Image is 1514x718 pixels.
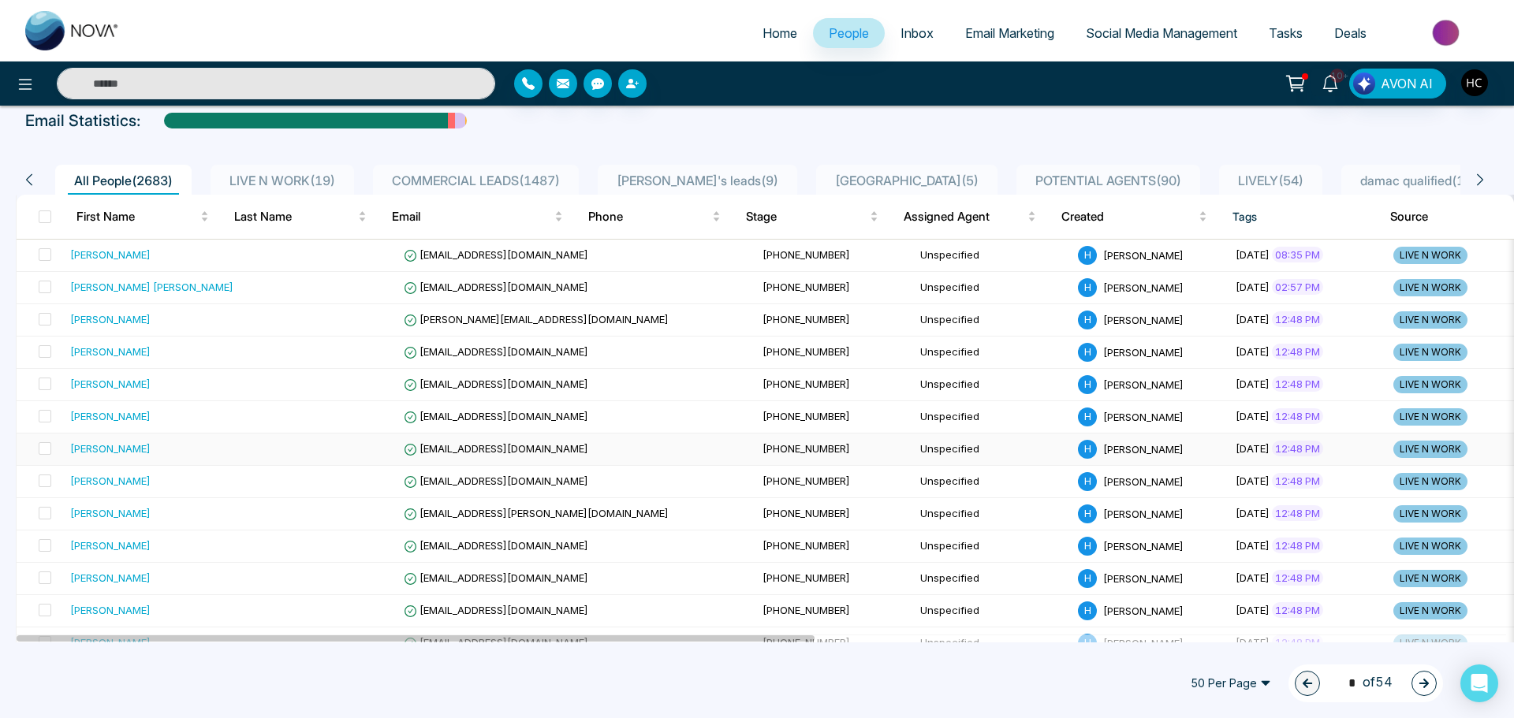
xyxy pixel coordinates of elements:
span: COMMERCIAL LEADS ( 1487 ) [386,173,566,188]
div: [PERSON_NAME] [PERSON_NAME] [70,279,233,295]
span: H [1078,246,1097,265]
a: Deals [1318,18,1382,48]
span: LIVE N WORK [1393,441,1467,458]
img: Lead Flow [1353,73,1375,95]
span: 12:48 PM [1272,505,1323,521]
span: [PERSON_NAME] [1103,345,1184,358]
span: Email Marketing [965,25,1054,41]
span: H [1078,440,1097,459]
span: [EMAIL_ADDRESS][DOMAIN_NAME] [404,571,588,584]
span: Inbox [901,25,934,41]
div: [PERSON_NAME] [70,344,151,359]
td: Unspecified [914,498,1072,530]
span: LIVE N WORK [1393,279,1467,296]
img: Market-place.gif [1390,15,1505,50]
span: Home [763,25,797,41]
span: Phone [588,207,709,226]
span: 50 Per Page [1180,671,1282,696]
span: H [1078,375,1097,394]
span: H [1078,278,1097,297]
span: [DATE] [1236,248,1270,261]
span: LIVE N WORK [1393,602,1467,619]
span: [PERSON_NAME] [1103,604,1184,616]
div: [PERSON_NAME] [70,570,151,586]
span: LIVE N WORK ( 19 ) [223,173,341,188]
span: [DATE] [1236,378,1270,390]
span: [PHONE_NUMBER] [763,604,850,616]
span: [GEOGRAPHIC_DATA] ( 5 ) [829,173,985,188]
span: [DATE] [1236,507,1270,519]
span: [PHONE_NUMBER] [763,507,850,519]
span: [DATE] [1236,313,1270,326]
span: [PERSON_NAME] [1103,281,1184,293]
span: LIVE N WORK [1393,247,1467,264]
span: 12:48 PM [1272,408,1323,424]
span: Email [392,207,551,226]
span: [DATE] [1236,571,1270,584]
span: [PHONE_NUMBER] [763,410,850,422]
span: [PERSON_NAME] [1103,539,1184,552]
span: LIVE N WORK [1393,408,1467,426]
span: [DATE] [1236,442,1270,455]
td: Unspecified [914,401,1072,433]
a: Home [747,18,813,48]
span: Assigned Agent [904,207,1024,226]
span: [EMAIL_ADDRESS][DOMAIN_NAME] [404,248,588,261]
div: [PERSON_NAME] [70,376,151,392]
a: People [813,18,885,48]
th: Stage [733,195,891,239]
a: Email Marketing [949,18,1070,48]
span: [PERSON_NAME] [1103,571,1184,584]
span: [PHONE_NUMBER] [763,345,850,358]
span: damac qualified ( 103 ) [1354,173,1491,188]
td: Unspecified [914,337,1072,369]
span: Created [1061,207,1195,226]
td: Unspecified [914,595,1072,627]
span: [PERSON_NAME] [1103,474,1184,487]
span: [DATE] [1236,345,1270,358]
span: H [1078,634,1097,653]
span: H [1078,311,1097,329]
td: Unspecified [914,433,1072,466]
span: [PERSON_NAME][EMAIL_ADDRESS][DOMAIN_NAME] [404,313,669,326]
span: [EMAIL_ADDRESS][DOMAIN_NAME] [404,539,588,552]
span: [PHONE_NUMBER] [763,442,850,455]
button: AVON AI [1349,69,1446,99]
div: Open Intercom Messenger [1460,664,1498,702]
a: Inbox [885,18,949,48]
span: [EMAIL_ADDRESS][PERSON_NAME][DOMAIN_NAME] [404,507,669,519]
span: Last Name [234,207,355,226]
span: Stage [746,207,867,226]
span: Deals [1334,25,1367,41]
span: 10+ [1330,69,1344,83]
th: Assigned Agent [891,195,1049,239]
span: [DATE] [1236,474,1270,487]
span: 12:48 PM [1272,473,1323,489]
td: Unspecified [914,466,1072,498]
span: 12:48 PM [1272,344,1323,359]
span: [EMAIL_ADDRESS][DOMAIN_NAME] [404,281,588,293]
th: Tags [1220,195,1378,239]
span: [PHONE_NUMBER] [763,313,850,326]
div: [PERSON_NAME] [70,473,151,489]
span: [DATE] [1236,410,1270,422]
span: 12:48 PM [1272,602,1323,618]
div: [PERSON_NAME] [70,505,151,521]
span: 12:48 PM [1272,538,1323,553]
a: Social Media Management [1070,18,1253,48]
span: [PHONE_NUMBER] [763,474,850,487]
span: [DATE] [1236,539,1270,552]
span: LIVE N WORK [1393,473,1467,490]
td: Unspecified [914,369,1072,401]
p: Email Statistics: [25,109,140,132]
span: [EMAIL_ADDRESS][DOMAIN_NAME] [404,410,588,422]
span: [DATE] [1236,281,1270,293]
span: AVON AI [1381,74,1433,93]
img: User Avatar [1461,69,1488,96]
span: 12:48 PM [1272,570,1323,586]
span: All People ( 2683 ) [68,173,179,188]
span: H [1078,407,1097,426]
span: [EMAIL_ADDRESS][DOMAIN_NAME] [404,442,588,455]
span: [EMAIL_ADDRESS][DOMAIN_NAME] [404,345,588,358]
td: Unspecified [914,563,1072,595]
